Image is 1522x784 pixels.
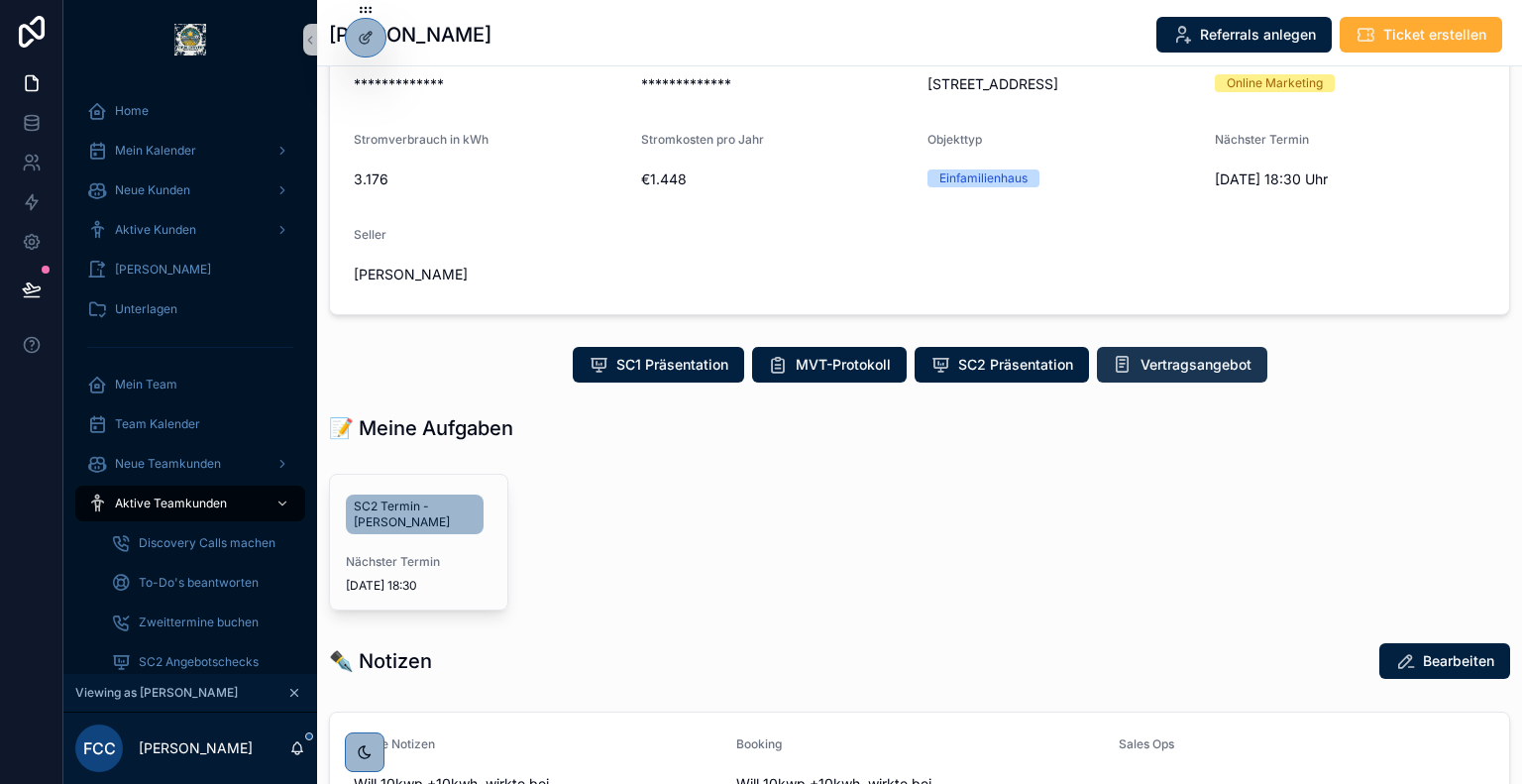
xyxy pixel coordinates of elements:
[346,554,491,570] span: Nächster Termin
[99,644,305,680] a: SC2 Angebotschecks
[115,496,227,511] span: Aktive Teamkunden
[115,262,211,278] span: [PERSON_NAME]
[139,654,259,670] span: SC2 Angebotschecks
[75,133,305,168] a: Mein Kalender
[939,169,1028,187] div: Einfamilienhaus
[115,103,149,119] span: Home
[75,291,305,327] a: Unterlagen
[1423,651,1494,671] span: Bearbeiten
[346,578,491,594] span: [DATE] 18:30
[927,132,982,147] span: Objekttyp
[1097,347,1267,383] button: Vertragsangebot
[115,416,200,432] span: Team Kalender
[75,212,305,248] a: Aktive Kunden
[915,347,1089,383] button: SC2 Präsentation
[346,495,484,534] a: SC2 Termin - [PERSON_NAME]
[115,456,221,472] span: Neue Teamkunden
[329,647,432,675] h1: ✒️ Notizen
[736,736,782,751] span: Booking
[354,132,489,147] span: Stromverbrauch in kWh
[75,486,305,521] a: Aktive Teamkunden
[75,172,305,208] a: Neue Kunden
[115,222,196,238] span: Aktive Kunden
[75,367,305,402] a: Mein Team
[641,169,913,189] span: €1.448
[1215,169,1486,189] span: [DATE] 18:30 Uhr
[354,736,435,751] span: Meine Notizen
[139,738,253,758] p: [PERSON_NAME]
[139,535,275,551] span: Discovery Calls machen
[63,79,317,674] div: scrollable content
[616,355,728,375] span: SC1 Präsentation
[1141,355,1251,375] span: Vertragsangebot
[1227,74,1323,92] div: Online Marketing
[83,736,116,760] span: FCC
[139,615,259,630] span: Zweittermine buchen
[1215,132,1309,147] span: Nächster Termin
[75,406,305,442] a: Team Kalender
[573,347,744,383] button: SC1 Präsentation
[139,575,259,591] span: To-Do's beantworten
[115,143,196,159] span: Mein Kalender
[174,24,206,56] img: App logo
[99,605,305,640] a: Zweittermine buchen
[354,265,625,284] span: [PERSON_NAME]
[99,565,305,601] a: To-Do's beantworten
[75,252,305,287] a: [PERSON_NAME]
[641,132,764,147] span: Stromkosten pro Jahr
[1379,643,1510,679] button: Bearbeiten
[75,93,305,129] a: Home
[1200,25,1316,45] span: Referrals anlegen
[796,355,891,375] span: MVT-Protokoll
[354,227,386,242] span: Seller
[329,21,491,49] h1: [PERSON_NAME]
[1156,17,1332,53] button: Referrals anlegen
[75,446,305,482] a: Neue Teamkunden
[354,499,476,530] span: SC2 Termin - [PERSON_NAME]
[1340,17,1502,53] button: Ticket erstellen
[99,525,305,561] a: Discovery Calls machen
[75,685,238,701] span: Viewing as [PERSON_NAME]
[115,301,177,317] span: Unterlagen
[1383,25,1486,45] span: Ticket erstellen
[354,169,625,189] span: 3.176
[329,414,513,442] h1: 📝 Meine Aufgaben
[115,182,190,198] span: Neue Kunden
[752,347,907,383] button: MVT-Protokoll
[1119,736,1174,751] span: Sales Ops
[115,377,177,392] span: Mein Team
[927,74,1199,94] span: [STREET_ADDRESS]
[958,355,1073,375] span: SC2 Präsentation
